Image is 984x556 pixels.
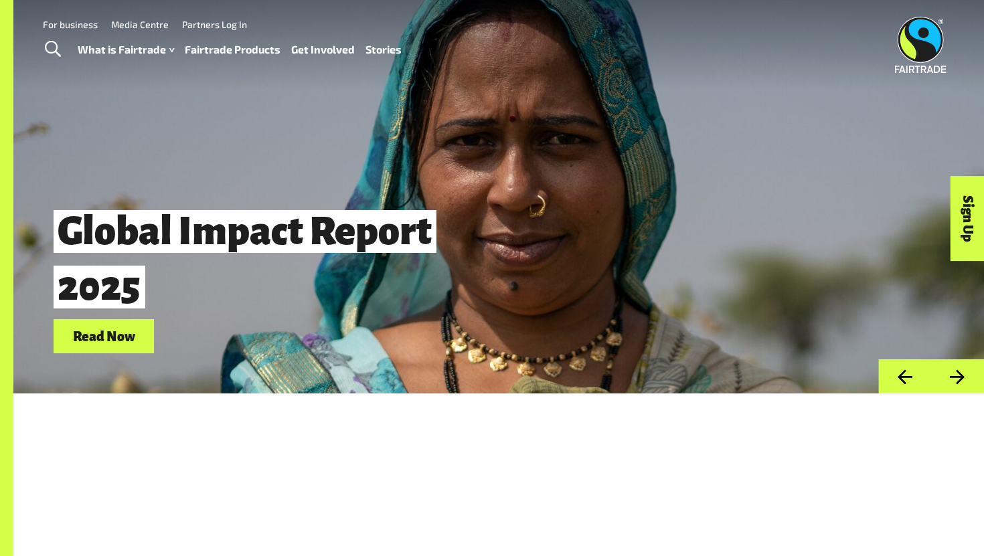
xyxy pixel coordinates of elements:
img: Fairtrade Australia New Zealand logo [895,17,947,73]
a: Toggle Search [36,33,69,66]
a: Stories [365,40,402,60]
button: Previous [878,359,931,393]
a: Get Involved [291,40,355,60]
a: Read Now [54,319,154,353]
a: Fairtrade Products [185,40,280,60]
a: Partners Log In [182,19,247,30]
a: Media Centre [111,19,169,30]
a: What is Fairtrade [78,40,174,60]
a: For business [43,19,98,30]
span: Global Impact Report 2025 [54,210,436,308]
button: Next [931,359,984,393]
